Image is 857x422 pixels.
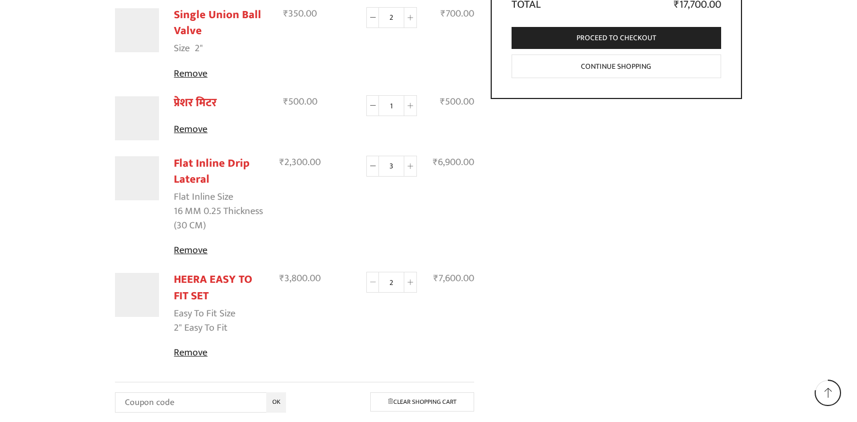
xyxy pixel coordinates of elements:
[115,392,286,413] input: Coupon code
[266,392,286,413] input: OK
[279,270,284,287] span: ₹
[440,94,474,110] bdi: 500.00
[174,205,265,233] p: 16 MM 0.25 Thickness (30 CM)
[174,6,261,40] a: Single Union Ball Valve
[174,244,265,258] a: Remove
[512,27,722,50] a: Proceed to checkout
[379,7,404,28] input: Product quantity
[174,94,217,112] a: प्रेशर मिटर
[283,94,317,110] bdi: 500.00
[115,96,159,140] img: Water Pressure Meter
[195,42,203,56] p: 2"
[379,156,404,177] input: Product quantity
[279,270,321,287] bdi: 3,800.00
[174,190,233,205] dt: Flat Inline Size
[115,8,159,52] img: Single Union Ball Valve
[433,270,438,287] span: ₹
[174,67,265,81] a: Remove
[379,95,404,116] input: Product quantity
[283,6,288,22] span: ₹
[433,270,474,287] bdi: 7,600.00
[174,307,235,321] dt: Easy To Fit Size
[279,154,284,171] span: ₹
[174,321,228,336] p: 2" Easy To Fit
[174,42,190,56] dt: Size
[279,154,321,171] bdi: 2,300.00
[174,154,250,189] a: Flat Inline Drip Lateral
[441,6,474,22] bdi: 700.00
[283,94,288,110] span: ₹
[174,270,252,305] a: HEERA EASY TO FIT SET
[174,346,265,360] a: Remove
[512,54,722,78] a: Continue shopping
[440,94,445,110] span: ₹
[283,6,317,22] bdi: 350.00
[433,154,474,171] bdi: 6,900.00
[115,273,159,317] img: Heera Easy To Fit Set
[433,154,438,171] span: ₹
[441,6,446,22] span: ₹
[370,392,474,412] a: Clear shopping cart
[174,123,265,137] a: Remove
[379,272,404,293] input: Product quantity
[115,156,159,200] img: Flat Inline Drip Lateral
